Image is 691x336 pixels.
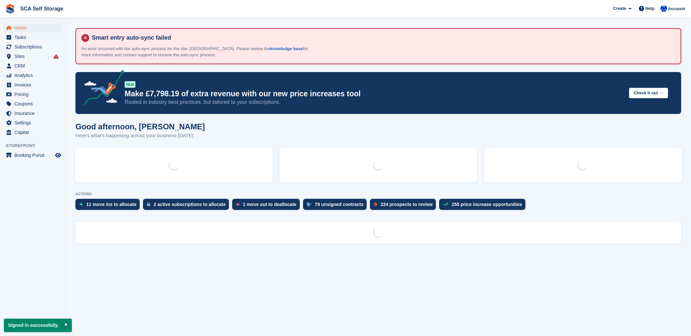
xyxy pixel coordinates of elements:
[6,142,65,149] span: Storefront
[14,42,54,51] span: Subscriptions
[232,199,303,213] a: 1 move out to deallocate
[78,70,124,107] img: price-adjustments-announcement-icon-8257ccfd72463d97f412b2fc003d46551f7dbcb40ab6d574587a9cd5c0d94...
[14,128,54,137] span: Capital
[236,202,239,206] img: move_outs_to_deallocate_icon-f764333ba52eb49d3ac5e1228854f67142a1ed5810a6f6cc68b1a99e826820c5.svg
[668,6,685,12] span: Account
[54,151,62,159] a: Preview store
[14,80,54,89] span: Invoices
[374,202,377,206] img: prospect-51fa495bee0391a8d652442698ab0144808aea92771e9ea1ae160a38d050c398.svg
[439,199,529,213] a: 255 price increase opportunities
[14,71,54,80] span: Analytics
[443,203,448,206] img: price_increase_opportunities-93ffe204e8149a01c8c9dc8f82e8f89637d9d84a8eef4429ea346261dce0b2c0.svg
[75,199,143,213] a: 11 move ins to allocate
[86,202,136,207] div: 11 move ins to allocate
[370,199,439,213] a: 224 prospects to review
[125,81,135,88] div: NEW
[3,151,62,160] a: menu
[143,199,232,213] a: 2 active subscriptions to allocate
[14,118,54,127] span: Settings
[14,99,54,108] span: Coupons
[5,4,15,14] img: stora-icon-8386f47178a22dfd0bd8f6a31ec36ba5ce8667c1dd55bd0f319d3a0aa187defe.svg
[303,199,370,213] a: 79 unsigned contracts
[14,52,54,61] span: Sites
[153,202,226,207] div: 2 active subscriptions to allocate
[75,122,205,131] h1: Good afternoon, [PERSON_NAME]
[125,89,624,99] p: Make £7,798.19 of extra revenue with our new price increases tool
[147,202,150,206] img: active_subscription_to_allocate_icon-d502201f5373d7db506a760aba3b589e785aa758c864c3986d89f69b8ff3...
[3,61,62,70] a: menu
[307,202,312,206] img: contract_signature_icon-13c848040528278c33f63329250d36e43548de30e8caae1d1a13099fd9432cc5.svg
[661,5,667,12] img: Kelly Neesham
[3,90,62,99] a: menu
[613,5,626,12] span: Create
[53,54,59,59] i: Smart entry sync failures have occurred
[81,46,311,58] p: An error occurred with the auto-sync process for the site: [GEOGRAPHIC_DATA]. Please review the f...
[18,3,66,14] a: SCA Self Storage
[270,46,303,51] a: knowledge base
[3,33,62,42] a: menu
[3,71,62,80] a: menu
[4,319,72,332] p: Signed in successfully.
[645,5,655,12] span: Help
[125,99,624,106] p: Rooted in industry best practices, but tailored to your subscriptions.
[243,202,296,207] div: 1 move out to deallocate
[3,42,62,51] a: menu
[3,80,62,89] a: menu
[3,23,62,32] a: menu
[14,61,54,70] span: CRM
[14,90,54,99] span: Pricing
[452,202,522,207] div: 255 price increase opportunities
[14,23,54,32] span: Home
[3,128,62,137] a: menu
[629,88,668,99] button: Check it out →
[14,33,54,42] span: Tasks
[89,34,675,42] h4: Smart entry auto-sync failed
[14,151,54,160] span: Booking Portal
[3,99,62,108] a: menu
[75,132,205,140] p: Here's what's happening across your business [DATE]
[3,109,62,118] a: menu
[75,192,681,196] p: ACTIONS
[79,202,83,206] img: move_ins_to_allocate_icon-fdf77a2bb77ea45bf5b3d319d69a93e2d87916cf1d5bf7949dd705db3b84f3ca.svg
[14,109,54,118] span: Insurance
[380,202,433,207] div: 224 prospects to review
[315,202,364,207] div: 79 unsigned contracts
[3,118,62,127] a: menu
[3,52,62,61] a: menu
